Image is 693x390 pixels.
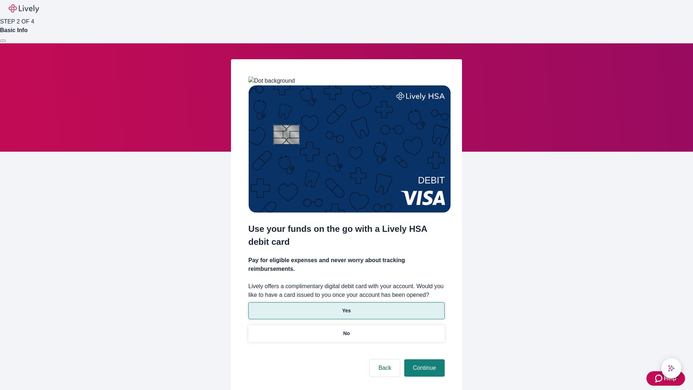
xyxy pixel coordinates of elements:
[404,359,445,377] button: Continue
[370,359,400,377] button: Back
[664,374,676,383] span: Help
[646,371,685,386] button: Zendesk support iconHelp
[248,85,451,213] img: Debit card
[661,358,681,378] button: chat
[248,282,445,299] label: Lively offers a complimentary digital debit card with your account. Would you like to have a card...
[248,325,445,342] button: No
[9,4,39,13] img: Lively
[668,365,675,372] svg: Lively AI Assistant
[248,256,445,273] h4: Pay for eligible expenses and never worry about tracking reimbursements.
[248,77,295,85] img: Dot background
[248,222,445,248] h2: Use your funds on the go with a Lively HSA debit card
[655,374,664,383] svg: Zendesk support icon
[343,330,350,337] p: No
[342,307,351,315] p: Yes
[248,302,445,319] button: Yes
